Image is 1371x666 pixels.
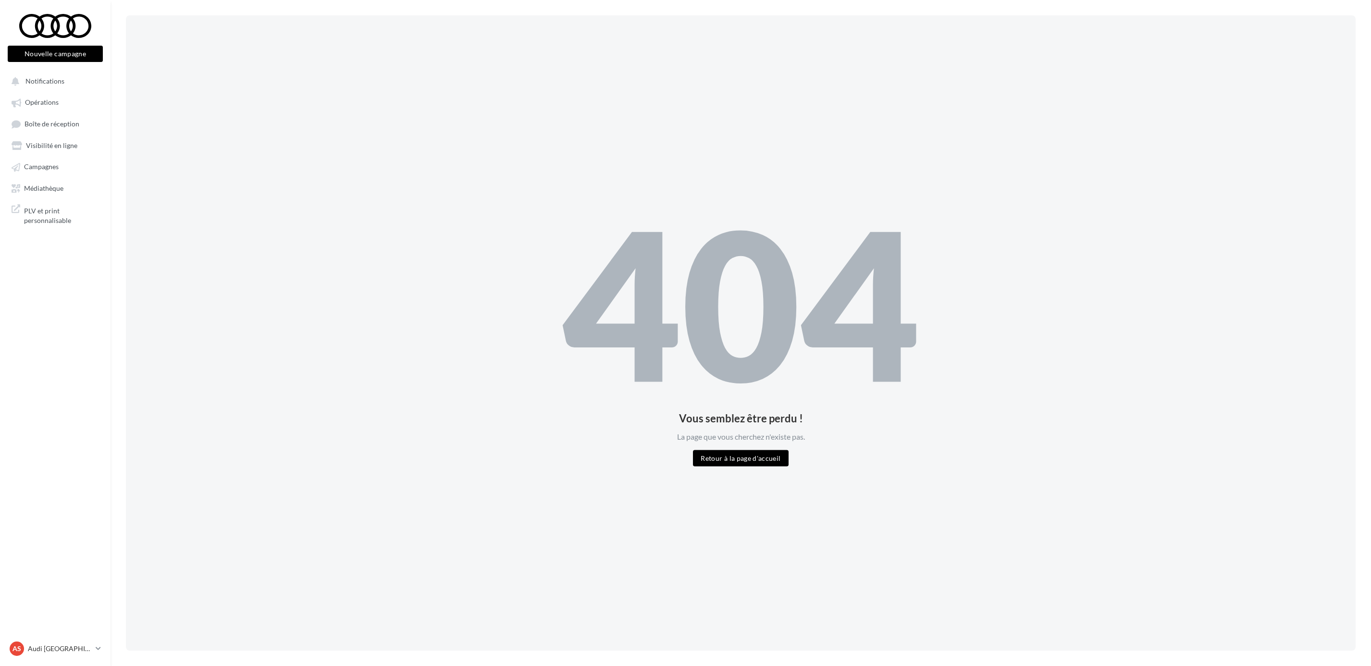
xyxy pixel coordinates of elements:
span: Notifications [25,77,64,85]
a: Boîte de réception [6,115,105,133]
a: Campagnes [6,158,105,175]
span: Boîte de réception [25,120,79,128]
div: 404 [562,200,920,406]
a: PLV et print personnalisable [6,200,105,229]
span: AS [12,644,21,654]
span: Visibilité en ligne [26,141,77,149]
p: Audi [GEOGRAPHIC_DATA] [28,644,92,654]
button: Notifications [6,72,101,89]
a: Médiathèque [6,179,105,197]
div: La page que vous cherchez n'existe pas. [562,432,920,443]
a: AS Audi [GEOGRAPHIC_DATA] [8,640,103,658]
div: Vous semblez être perdu ! [562,413,920,424]
a: Visibilité en ligne [6,136,105,154]
button: Retour à la page d'accueil [693,450,788,466]
span: PLV et print personnalisable [24,204,99,225]
a: Opérations [6,93,105,111]
span: Campagnes [24,163,59,171]
button: Nouvelle campagne [8,46,103,62]
span: Médiathèque [24,184,63,192]
span: Opérations [25,99,59,107]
